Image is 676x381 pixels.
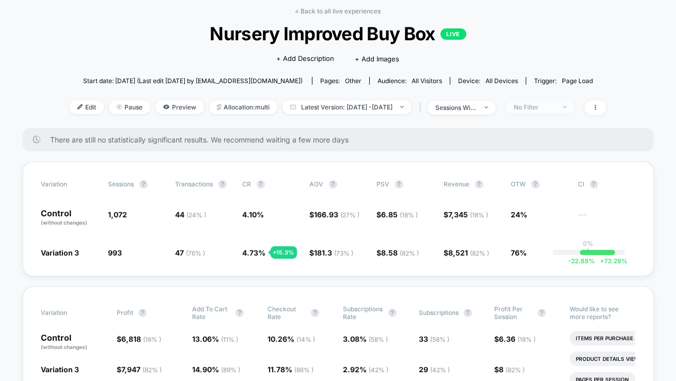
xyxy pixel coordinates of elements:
[377,248,419,257] span: $
[271,246,297,259] div: + 15.3 %
[441,28,466,40] p: LIVE
[377,210,418,219] span: $
[117,309,133,316] span: Profit
[243,210,264,219] span: 4.10 %
[186,249,206,257] span: ( 76 % )
[209,100,277,114] span: Allocation: multi
[108,248,122,257] span: 993
[494,335,536,343] span: $
[176,248,206,257] span: 47
[419,309,459,316] span: Subscriptions
[282,100,412,114] span: Latest Version: [DATE] - [DATE]
[531,180,540,188] button: ?
[70,100,104,114] span: Edit
[578,212,635,227] span: ---
[343,305,383,321] span: Subscriptions Rate
[41,219,88,226] span: (without changes)
[355,55,399,63] span: + Add Images
[382,210,418,219] span: 6.85
[218,180,227,188] button: ?
[335,249,354,257] span: ( 73 % )
[268,365,313,374] span: 11.78 %
[584,240,594,247] p: 0%
[419,365,450,374] span: 29
[444,210,489,219] span: $
[176,210,207,219] span: 44
[450,77,526,85] span: Device:
[268,305,306,321] span: Checkout Rate
[221,366,240,374] span: ( 89 % )
[444,180,470,188] span: Revenue
[382,248,419,257] span: 8.58
[121,365,162,374] span: 7,947
[117,335,161,343] span: $
[320,77,361,85] div: Pages:
[388,309,397,317] button: ?
[310,210,360,219] span: $
[295,7,381,15] a: < Back to all live experiences
[243,248,266,257] span: 4.73 %
[430,366,450,374] span: ( 42 % )
[243,180,251,188] span: CR
[534,77,593,85] div: Trigger:
[143,366,162,374] span: ( 82 % )
[192,305,230,321] span: Add To Cart Rate
[475,180,483,188] button: ?
[400,211,418,219] span: ( 18 % )
[369,366,389,374] span: ( 42 % )
[290,104,296,109] img: calendar
[600,257,604,265] span: +
[108,180,134,188] span: Sessions
[155,100,204,114] span: Preview
[138,309,147,317] button: ?
[377,180,390,188] span: PSV
[562,77,593,85] span: Page Load
[570,331,639,345] li: Items Per Purchase
[143,336,161,343] span: ( 18 % )
[221,336,238,343] span: ( 11 % )
[484,106,488,108] img: end
[345,77,361,85] span: other
[400,249,419,257] span: ( 82 % )
[108,210,128,219] span: 1,072
[77,104,83,109] img: edit
[176,180,213,188] span: Transactions
[341,211,360,219] span: ( 27 % )
[590,180,598,188] button: ?
[400,106,404,108] img: end
[538,309,546,317] button: ?
[41,180,98,188] span: Variation
[563,106,567,108] img: end
[578,180,635,188] span: CI
[588,247,590,255] p: |
[294,366,313,374] span: ( 86 % )
[430,336,449,343] span: ( 58 % )
[109,100,150,114] span: Pause
[417,100,428,115] span: |
[514,103,555,111] div: No Filter
[268,335,315,343] span: 10.26 %
[378,77,442,85] div: Audience:
[595,257,627,265] span: 72.29 %
[485,77,518,85] span: all devices
[235,309,244,317] button: ?
[570,305,635,321] p: Would like to see more reports?
[310,180,324,188] span: AOV
[449,248,490,257] span: 8,521
[315,210,360,219] span: 166.93
[449,210,489,219] span: 7,345
[139,180,148,188] button: ?
[117,104,122,109] img: end
[570,352,664,366] li: Product Details Views Rate
[41,334,106,351] p: Control
[315,248,354,257] span: 181.3
[217,104,221,110] img: rebalance
[517,336,536,343] span: ( 18 % )
[494,305,532,321] span: Profit Per Session
[343,365,389,374] span: 2.92 %
[511,180,568,188] span: OTW
[329,180,337,188] button: ?
[470,249,490,257] span: ( 82 % )
[41,365,80,374] span: Variation 3
[121,335,161,343] span: 6,818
